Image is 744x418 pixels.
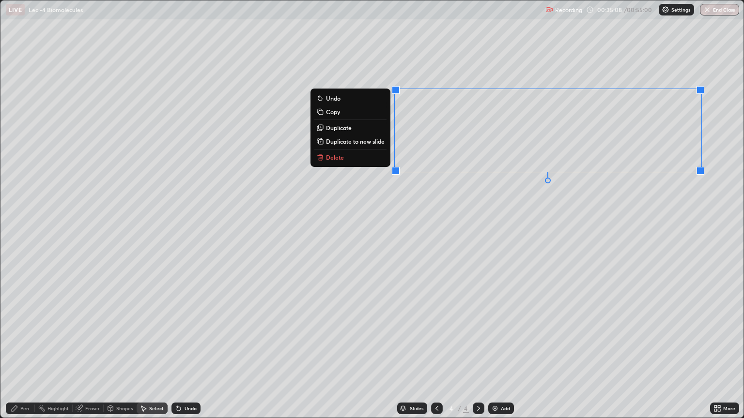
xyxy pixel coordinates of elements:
[20,406,29,411] div: Pen
[326,94,341,102] p: Undo
[314,151,387,163] button: Delete
[703,6,711,14] img: end-class-cross
[671,7,690,12] p: Settings
[491,404,499,412] img: add-slide-button
[149,406,164,411] div: Select
[314,135,387,147] button: Duplicate to new slide
[314,106,387,118] button: Copy
[85,406,100,411] div: Eraser
[501,406,510,411] div: Add
[326,153,344,161] p: Delete
[545,6,553,14] img: recording.375f2c34.svg
[116,406,133,411] div: Shapes
[326,137,385,145] p: Duplicate to new slide
[458,405,461,411] div: /
[700,4,739,15] button: End Class
[314,122,387,134] button: Duplicate
[185,406,197,411] div: Undo
[555,6,582,14] p: Recording
[326,108,340,116] p: Copy
[47,406,69,411] div: Highlight
[410,406,423,411] div: Slides
[447,405,456,411] div: 4
[463,404,469,413] div: 4
[29,6,83,14] p: Lec -4 Biomolecules
[314,92,387,104] button: Undo
[662,6,669,14] img: class-settings-icons
[9,6,22,14] p: LIVE
[326,124,352,132] p: Duplicate
[723,406,735,411] div: More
